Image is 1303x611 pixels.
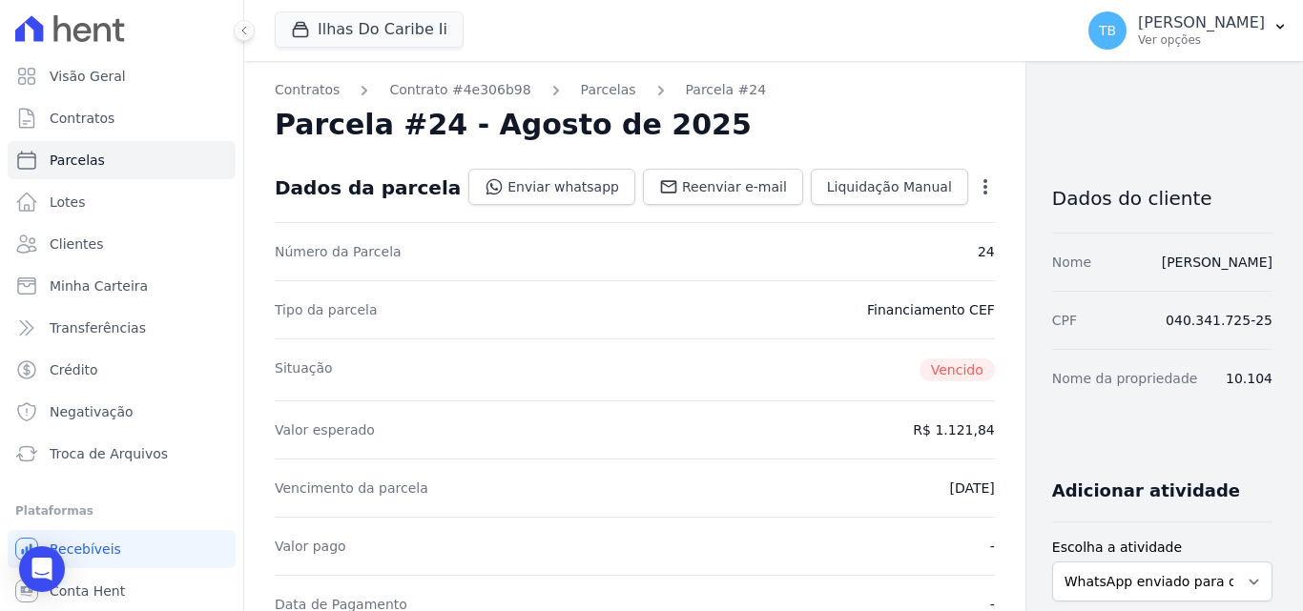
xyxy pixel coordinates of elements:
label: Escolha a atividade [1052,538,1272,558]
dd: R$ 1.121,84 [913,420,994,439]
dd: 040.341.725-25 [1166,311,1272,330]
dd: 10.104 [1226,369,1272,388]
div: Open Intercom Messenger [19,546,65,592]
span: TB [1099,24,1116,37]
a: Transferências [8,309,236,347]
span: Liquidação Manual [827,177,952,196]
dt: Número da Parcela [275,242,402,261]
a: Parcelas [581,80,636,100]
h3: Dados do cliente [1052,187,1272,210]
dd: Financiamento CEF [867,300,995,319]
dt: Situação [275,358,333,381]
span: Minha Carteira [50,276,148,295]
div: Plataformas [15,499,228,522]
dd: 24 [978,242,995,261]
a: Contrato #4e306b98 [389,80,530,100]
p: Ver opções [1138,32,1265,48]
button: TB [PERSON_NAME] Ver opções [1073,4,1303,57]
dt: Nome [1052,253,1091,272]
span: Parcelas [50,151,105,170]
span: Recebíveis [50,540,121,559]
a: Contratos [8,99,236,137]
a: Crédito [8,351,236,389]
a: Conta Hent [8,572,236,610]
span: Clientes [50,234,103,254]
a: Contratos [275,80,340,100]
dt: Valor esperado [275,420,375,439]
dt: Nome da propriedade [1052,369,1198,388]
span: Visão Geral [50,67,126,86]
button: Ilhas Do Caribe Ii [275,11,464,48]
span: Contratos [50,109,114,128]
a: Parcela #24 [686,80,767,100]
h3: Adicionar atividade [1052,479,1240,502]
span: Crédito [50,360,98,379]
nav: Breadcrumb [275,80,995,100]
dd: - [990,537,995,556]
h2: Parcela #24 - Agosto de 2025 [275,108,752,142]
dd: [DATE] [949,479,994,498]
a: Troca de Arquivos [8,435,236,473]
span: Reenviar e-mail [682,177,787,196]
a: [PERSON_NAME] [1162,255,1272,270]
span: Negativação [50,402,134,421]
dt: Valor pago [275,537,346,556]
dt: Vencimento da parcela [275,479,428,498]
a: Lotes [8,183,236,221]
p: [PERSON_NAME] [1138,13,1265,32]
span: Lotes [50,193,86,212]
a: Liquidação Manual [811,169,968,205]
a: Recebíveis [8,530,236,568]
span: Transferências [50,318,146,337]
span: Troca de Arquivos [50,444,168,463]
a: Negativação [8,393,236,431]
dt: Tipo da parcela [275,300,378,319]
span: Conta Hent [50,581,125,601]
a: Minha Carteira [8,267,236,305]
div: Dados da parcela [275,176,461,199]
span: Vencido [920,358,995,381]
dt: CPF [1052,311,1077,330]
a: Enviar whatsapp [468,169,635,205]
a: Reenviar e-mail [643,169,803,205]
a: Visão Geral [8,57,236,95]
a: Parcelas [8,141,236,179]
a: Clientes [8,225,236,263]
